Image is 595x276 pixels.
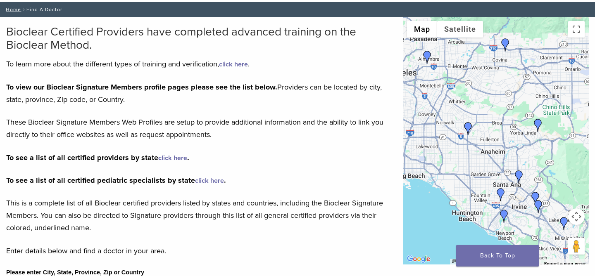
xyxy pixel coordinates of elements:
a: Report a map error [544,261,586,266]
div: Dr. Eddie Kao [512,170,526,184]
button: Map camera controls [568,208,585,225]
p: Providers can be located by city, state, province, Zip code, or Country. [6,81,390,106]
strong: To view our Bioclear Signature Members profile pages please see the list below. [6,83,277,92]
a: click here [158,154,187,162]
div: Rice Dentistry [532,200,545,213]
p: Enter details below and find a doctor in your area. [6,245,390,257]
div: Dr. Henry Chung [462,122,475,135]
button: Show satellite imagery [437,21,483,38]
span: / [21,7,26,12]
strong: To see a list of all certified providers by state . [6,153,189,162]
div: Dr. Frank Raymer [529,192,542,205]
button: Show street map [407,21,437,38]
p: To learn more about the different types of training and verification, . [6,58,390,70]
div: Dr. Vanessa Cruz [557,217,571,230]
button: Toggle fullscreen view [568,21,585,38]
div: Dr. Joy Helou [499,38,512,52]
button: Keyboard shortcuts [452,259,458,264]
img: Google [405,254,432,264]
div: Dr. Randy Fong [494,188,507,201]
a: Open this area in Google Maps (opens a new window) [405,254,432,264]
a: click here [219,60,248,68]
strong: To see a list of all certified pediatric specialists by state . [6,176,226,185]
h2: Bioclear Certified Providers have completed advanced training on the Bioclear Method. [6,25,390,52]
p: This is a complete list of all Bioclear certified providers listed by states and countries, inclu... [6,197,390,234]
div: Dr. Rajeev Prasher [531,119,545,132]
div: Dr. Benjamin Lu [421,51,434,64]
p: These Bioclear Signature Members Web Profiles are setup to provide additional information and the... [6,116,390,141]
button: Drag Pegman onto the map to open Street View [568,238,585,255]
a: Back To Top [456,245,539,267]
div: Dr. James Chau [497,210,511,223]
a: Home [3,7,21,12]
a: click here [195,177,224,185]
